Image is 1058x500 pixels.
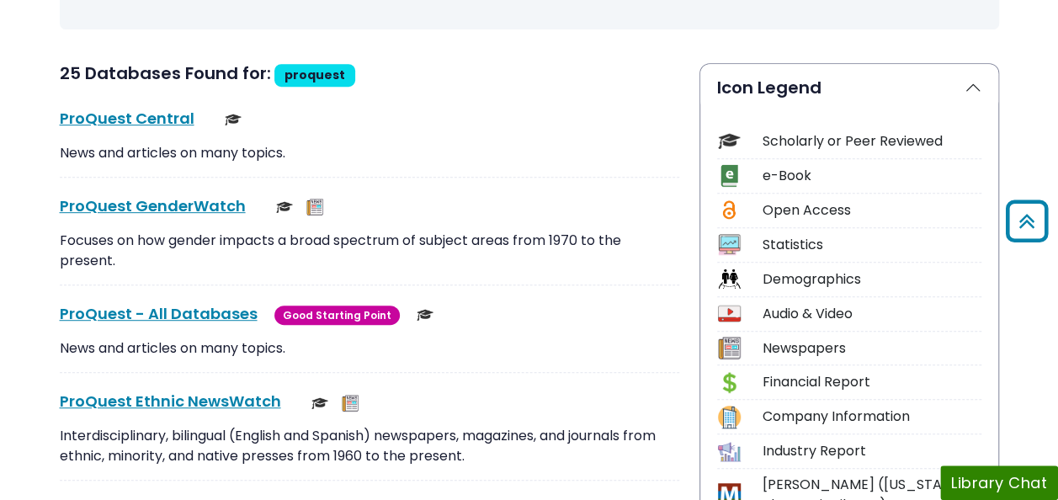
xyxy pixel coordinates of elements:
[60,426,679,466] p: Interdisciplinary, bilingual (English and Spanish) newspapers, magazines, and journals from ethni...
[718,233,741,256] img: Icon Statistics
[763,166,981,186] div: e-Book
[60,338,679,359] p: News and articles on many topics.
[311,395,328,412] img: Scholarly or Peer Reviewed
[763,269,981,290] div: Demographics
[763,235,981,255] div: Statistics
[940,465,1058,500] button: Library Chat
[276,199,293,215] img: Scholarly or Peer Reviewed
[718,164,741,187] img: Icon e-Book
[719,199,740,221] img: Icon Open Access
[718,406,741,428] img: Icon Company Information
[60,61,271,85] span: 25 Databases Found for:
[60,143,679,163] p: News and articles on many topics.
[274,306,400,325] span: Good Starting Point
[60,108,194,129] a: ProQuest Central
[225,111,242,128] img: Scholarly or Peer Reviewed
[1000,208,1054,236] a: Back to Top
[417,306,433,323] img: Scholarly or Peer Reviewed
[763,441,981,461] div: Industry Report
[763,304,981,324] div: Audio & Video
[718,302,741,325] img: Icon Audio & Video
[718,268,741,290] img: Icon Demographics
[763,200,981,221] div: Open Access
[306,199,323,215] img: Newspapers
[60,303,258,324] a: ProQuest - All Databases
[718,371,741,394] img: Icon Financial Report
[60,195,246,216] a: ProQuest GenderWatch
[60,391,281,412] a: ProQuest Ethnic NewsWatch
[718,440,741,463] img: Icon Industry Report
[718,130,741,152] img: Icon Scholarly or Peer Reviewed
[700,64,998,111] button: Icon Legend
[284,66,345,83] span: proquest
[342,395,359,412] img: Newspapers
[763,131,981,152] div: Scholarly or Peer Reviewed
[718,337,741,359] img: Icon Newspapers
[60,231,679,271] p: Focuses on how gender impacts a broad spectrum of subject areas from 1970 to the present.
[763,338,981,359] div: Newspapers
[763,372,981,392] div: Financial Report
[763,407,981,427] div: Company Information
